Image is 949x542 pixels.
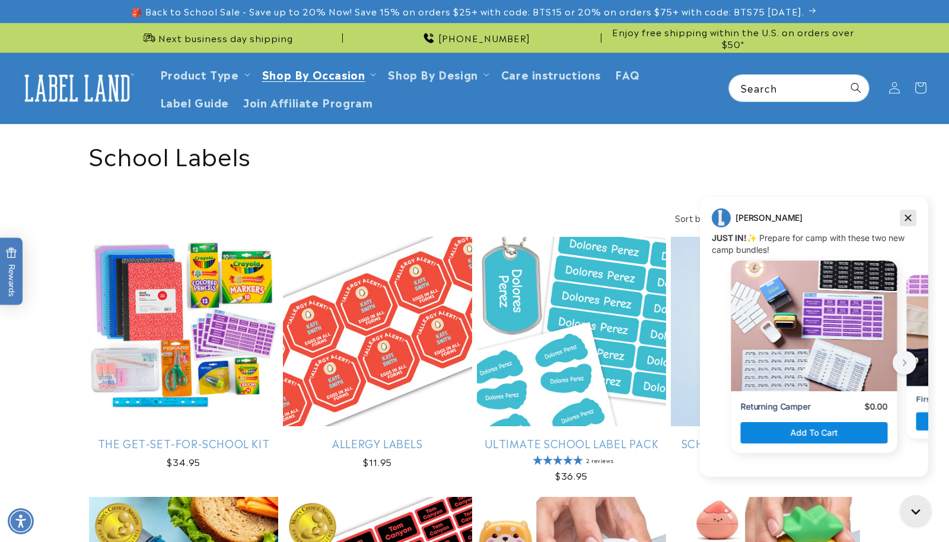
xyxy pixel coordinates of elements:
[894,491,937,530] iframe: Gorgias live chat messenger
[14,65,141,111] a: Label Land
[477,436,666,450] a: Ultimate School Label Pack
[18,69,136,106] img: Label Land
[348,23,601,52] div: Announcement
[6,247,17,296] span: Rewards
[501,67,601,81] span: Care instructions
[381,60,493,88] summary: Shop By Design
[608,60,647,88] a: FAQ
[160,95,230,109] span: Label Guide
[89,139,860,170] h1: School Labels
[89,436,278,450] a: The Get-Set-for-School Kit
[438,32,530,44] span: [PHONE_NUMBER]
[262,67,365,81] span: Shop By Occasion
[89,23,343,52] div: Announcement
[691,195,937,495] iframe: Gorgias live chat campaigns
[243,95,372,109] span: Join Affiliate Program
[236,88,380,116] a: Join Affiliate Program
[675,212,707,224] label: Sort by:
[225,199,297,210] p: First Time Camper
[153,60,255,88] summary: Product Type
[9,447,150,483] iframe: Sign Up via Text for Offers
[843,75,869,101] button: Search
[160,66,239,82] a: Product Type
[283,436,472,450] a: Allergy Labels
[131,5,804,17] span: 🎒 Back to School Sale - Save up to 20% Now! Save 15% on orders $25+ with code: BTS15 or 20% on or...
[606,23,860,52] div: Announcement
[388,66,477,82] a: Shop By Design
[615,67,640,81] span: FAQ
[202,156,225,180] button: next button
[153,88,237,116] a: Label Guide
[158,32,293,44] span: Next business day shipping
[255,60,381,88] summary: Shop By Occasion
[8,508,34,534] div: Accessibility Menu
[671,436,860,450] a: School Supplies Label Pack
[494,60,608,88] a: Care instructions
[606,26,860,49] span: Enjoy free shipping within the U.S. on orders over $50*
